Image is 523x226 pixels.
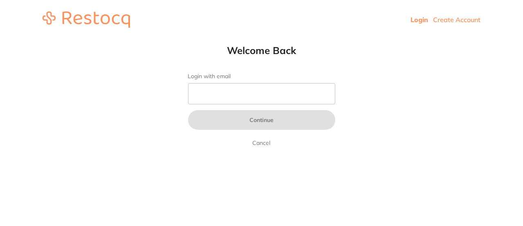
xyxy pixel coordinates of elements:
[433,16,480,24] a: Create Account
[251,138,272,148] a: Cancel
[172,44,352,56] h1: Welcome Back
[188,110,335,130] button: Continue
[188,73,335,80] label: Login with email
[43,11,130,28] img: restocq_logo.svg
[411,16,428,24] a: Login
